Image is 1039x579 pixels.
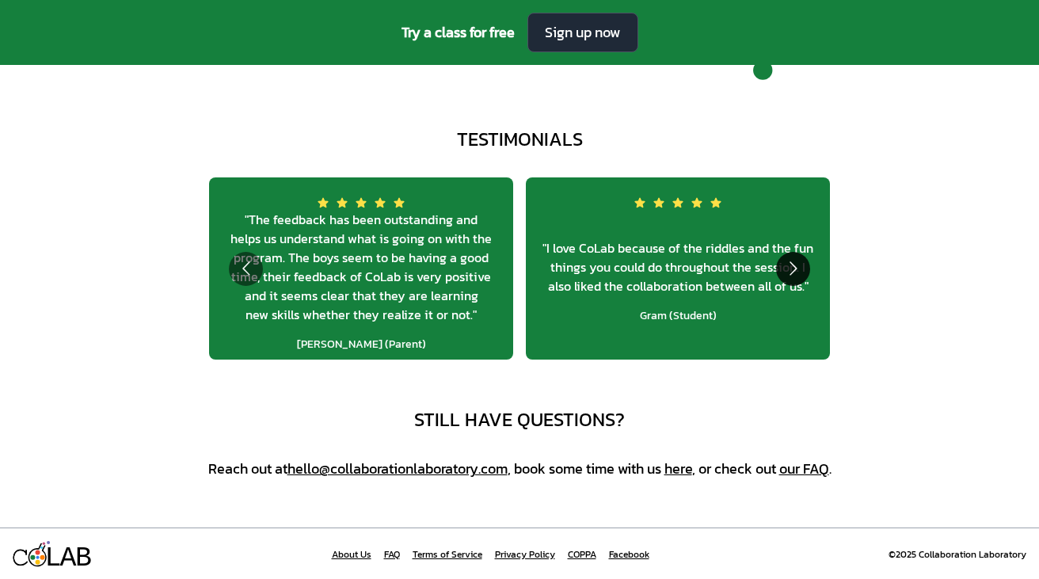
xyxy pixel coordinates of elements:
a: Privacy Policy [495,548,555,561]
span: [PERSON_NAME] (Parent) [297,337,426,352]
a: here [664,458,692,479]
div: A [59,542,76,575]
div: Reach out at , book some time with us , or check out . [208,458,832,480]
span: Gram (Student) [640,308,717,324]
a: LAB [13,541,92,567]
div: ©2025 Collaboration Laboratory [889,548,1026,561]
a: About Us [332,548,371,561]
button: Go to previous slide [229,252,263,286]
div: B [75,542,92,575]
a: Terms of Service [413,548,482,561]
span: " I love CoLab because of the riddles and the fun things you could do throughout the session. I a... [539,238,817,295]
a: COPPA [568,548,596,561]
a: Sign up now [527,13,638,52]
button: Go to next slide [776,252,810,286]
div: testimonials [457,127,583,152]
a: FAQ [384,548,400,561]
span: Try a class for free [402,21,515,44]
a: our FAQ [779,458,829,479]
div: L [44,542,61,575]
a: hello@​collaboration​laboratory​.com [287,458,508,479]
div: Still have questions? [414,407,625,432]
span: " The feedback has been outstanding and helps us understand what is going on with the program. Th... [222,210,500,324]
a: Facebook [609,548,649,561]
